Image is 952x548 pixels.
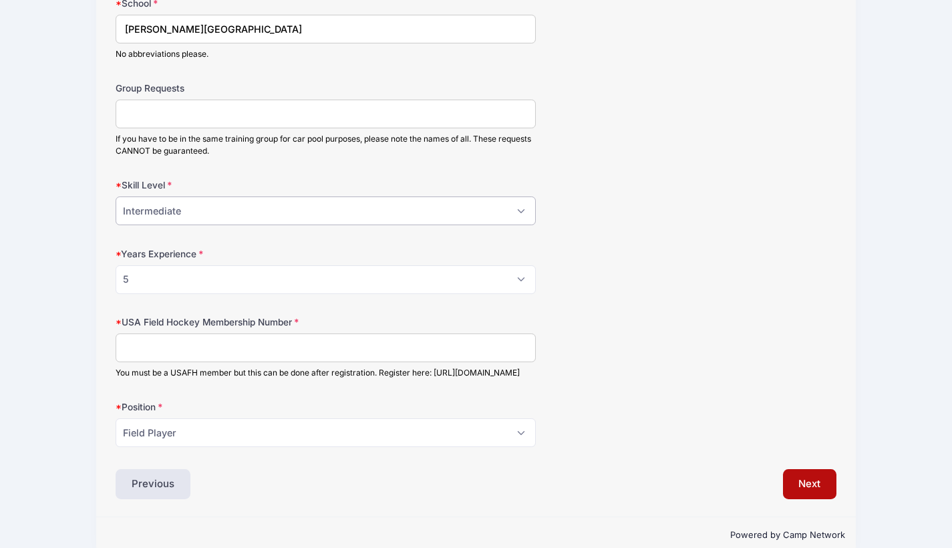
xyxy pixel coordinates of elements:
[116,400,356,414] label: Position
[783,469,837,500] button: Next
[116,48,536,60] div: No abbreviations please.
[107,529,845,542] p: Powered by Camp Network
[116,82,356,95] label: Group Requests
[116,247,356,261] label: Years Experience
[116,315,356,329] label: USA Field Hockey Membership Number
[116,469,190,500] button: Previous
[116,367,536,379] div: You must be a USAFH member but this can be done after registration. Register here: [URL][DOMAIN_N...
[116,133,536,157] div: If you have to be in the same training group for car pool purposes, please note the names of all....
[116,178,356,192] label: Skill Level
